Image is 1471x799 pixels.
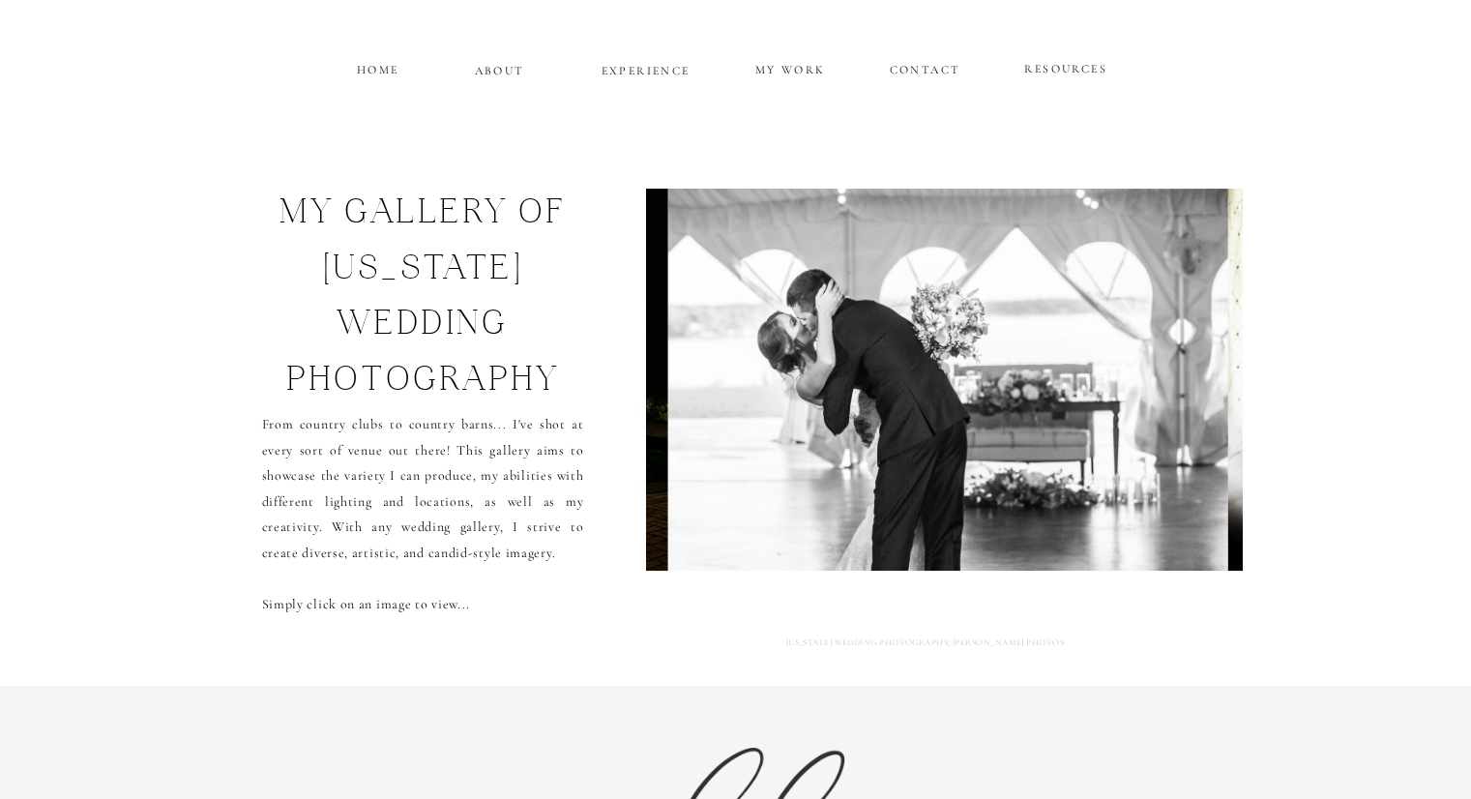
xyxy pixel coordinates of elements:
h1: my gallery of [US_STATE] wedding photography [235,189,611,408]
a: RESOURCES [1022,58,1110,74]
a: EXPERIENCE [600,60,692,76]
p: From country clubs to country barns... I've shot at every sort of venue out there! This gallery a... [262,412,584,590]
a: HOME [354,59,402,75]
a: CONTACT [890,59,960,75]
a: ABOUT [475,60,525,76]
a: MY WORK [753,59,828,76]
a: [US_STATE] WEDDING PHOTOGRAPHY, [PERSON_NAME] PHOTOS [786,635,1103,657]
